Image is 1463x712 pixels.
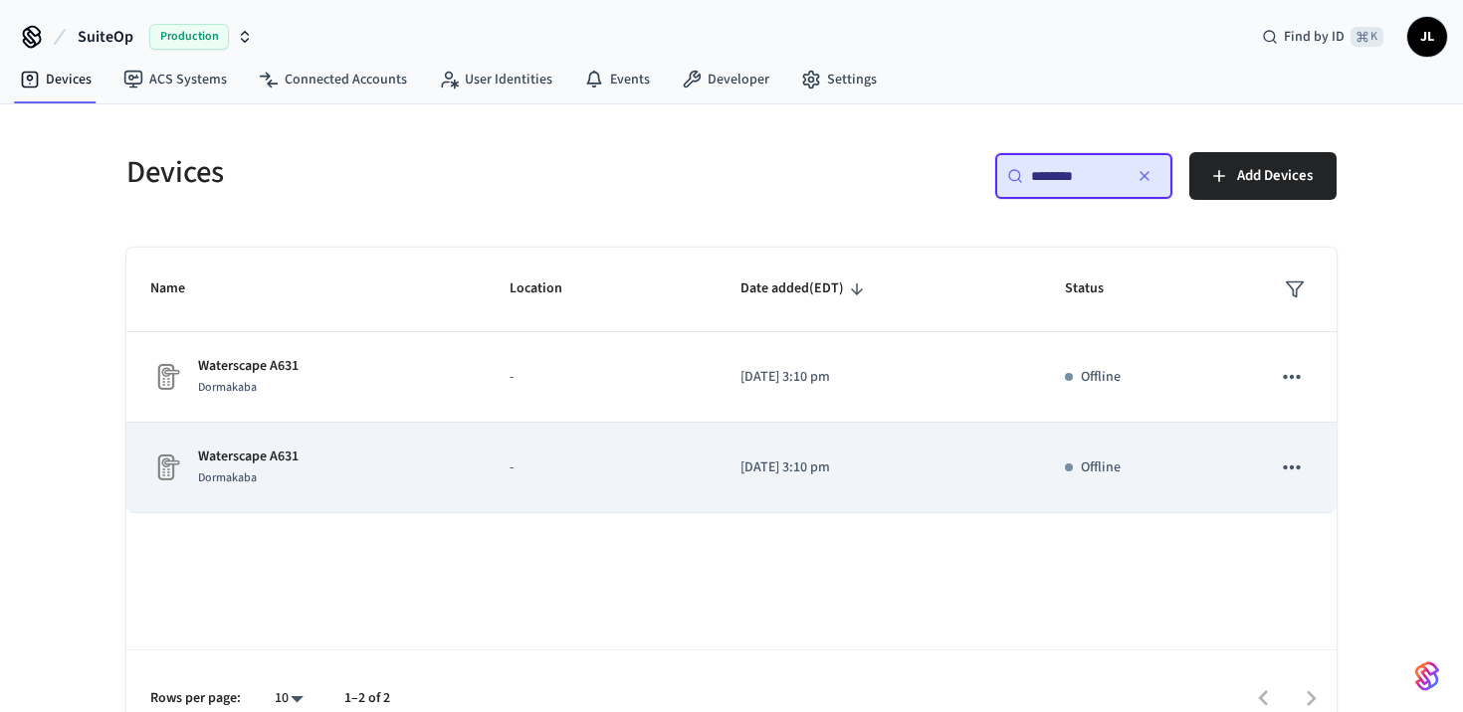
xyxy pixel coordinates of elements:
a: Devices [4,62,107,97]
p: Waterscape A631 [198,446,299,467]
p: 1–2 of 2 [344,688,390,709]
span: Location [510,273,588,304]
span: Name [150,273,211,304]
span: Dormakaba [198,469,257,486]
a: Connected Accounts [243,62,423,97]
img: SeamLogoGradient.69752ec5.svg [1415,660,1439,692]
p: [DATE] 3:10 pm [740,457,1017,478]
button: JL [1407,17,1447,57]
a: User Identities [423,62,568,97]
span: Status [1065,273,1130,304]
span: Add Devices [1237,163,1313,189]
p: Offline [1081,367,1121,388]
img: Placeholder Lock Image [150,361,182,393]
span: Find by ID [1284,27,1345,47]
p: [DATE] 3:10 pm [740,367,1017,388]
p: - [510,367,694,388]
table: sticky table [126,248,1337,513]
span: Date added(EDT) [740,273,870,304]
p: Rows per page: [150,688,241,709]
p: Waterscape A631 [198,356,299,377]
span: ⌘ K [1351,27,1383,47]
span: JL [1409,19,1445,55]
div: Find by ID⌘ K [1246,19,1399,55]
span: SuiteOp [78,25,133,49]
a: Settings [785,62,893,97]
img: Placeholder Lock Image [150,451,182,483]
p: - [510,457,694,478]
span: Production [149,24,229,50]
h5: Devices [126,152,720,193]
a: Events [568,62,666,97]
a: Developer [666,62,785,97]
a: ACS Systems [107,62,243,97]
span: Dormakaba [198,379,257,396]
p: Offline [1081,457,1121,478]
button: Add Devices [1189,152,1337,200]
